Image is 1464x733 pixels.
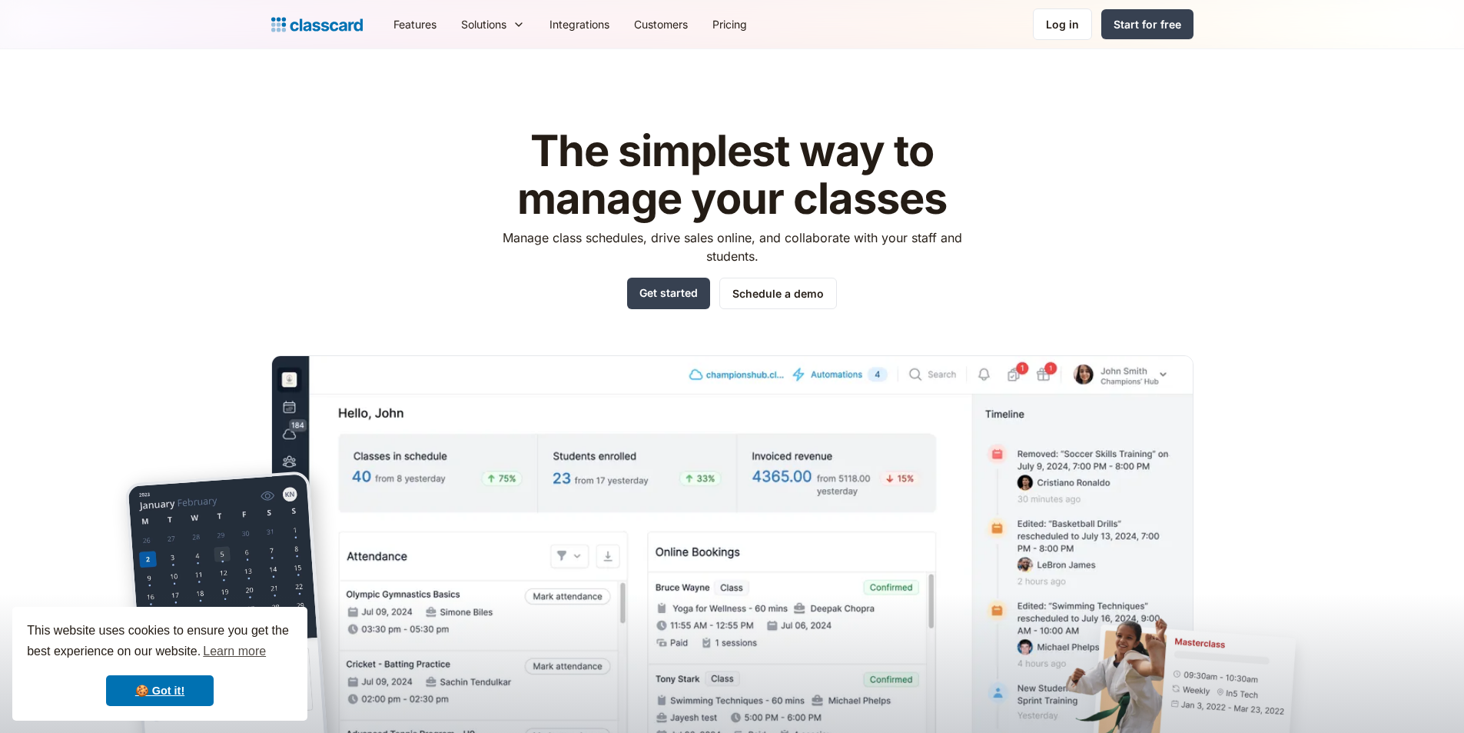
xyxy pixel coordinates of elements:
span: This website uses cookies to ensure you get the best experience on our website. [27,621,293,663]
a: Logo [271,14,363,35]
a: Start for free [1101,9,1193,39]
a: learn more about cookies [201,640,268,663]
div: Solutions [461,16,506,32]
a: Pricing [700,7,759,42]
a: Schedule a demo [719,278,837,309]
a: dismiss cookie message [106,675,214,706]
a: Log in [1033,8,1092,40]
a: Features [381,7,449,42]
a: Customers [622,7,700,42]
div: cookieconsent [12,607,307,721]
a: Get started [627,278,710,309]
h1: The simplest way to manage your classes [488,128,976,222]
div: Log in [1046,16,1079,32]
div: Solutions [449,7,537,42]
p: Manage class schedules, drive sales online, and collaborate with your staff and students. [488,228,976,265]
div: Start for free [1114,16,1181,32]
a: Integrations [537,7,622,42]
